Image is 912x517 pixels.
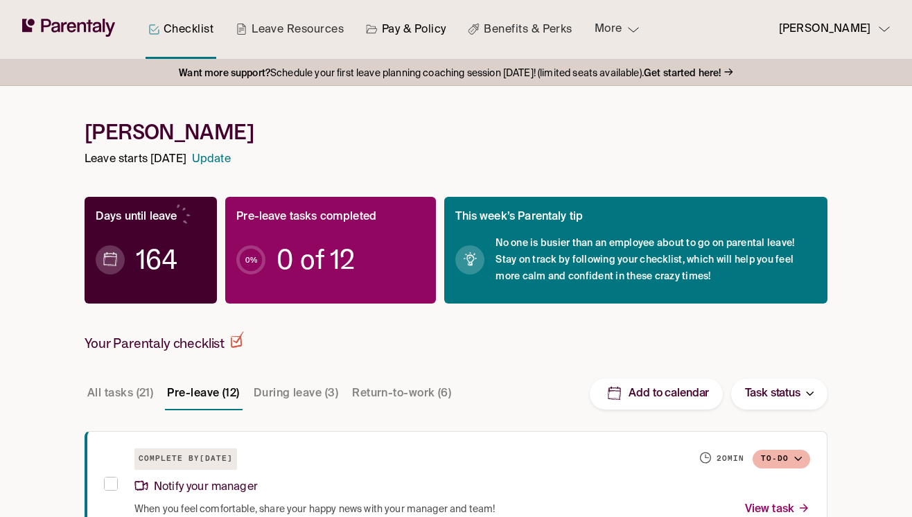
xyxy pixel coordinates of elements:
[745,385,800,403] p: Task status
[164,377,242,410] button: Pre-leave (12)
[629,387,709,401] p: Add to calendar
[779,20,870,39] p: [PERSON_NAME]
[590,378,723,410] button: Add to calendar
[455,208,583,227] p: This week’s Parentaly tip
[85,377,457,410] div: Task stage tabs
[724,63,733,83] p: →
[753,450,810,468] button: To-do
[496,235,816,285] span: No one is busier than an employee about to go on parental leave! Stay on track by following your ...
[136,253,177,267] span: 164
[277,253,355,267] span: 0 of 12
[349,377,454,410] button: Return-to-work (6)
[85,119,827,145] h1: [PERSON_NAME]
[179,64,733,83] a: Want more support?Schedule your first leave planning coaching session [DATE]! (limited seats avai...
[717,453,744,464] h6: 20 min
[644,69,721,78] strong: Get started here!
[134,448,237,470] h6: Complete by [DATE]
[251,377,341,410] button: During leave (3)
[96,208,177,227] p: Days until leave
[134,502,495,516] span: When you feel comfortable, share your happy news with your manager and team!
[192,150,231,169] a: Update
[85,331,244,352] h2: Your Parentaly checklist
[236,208,376,227] p: Pre-leave tasks completed
[179,64,721,83] span: Schedule your first leave planning coaching session [DATE]! (limited seats available).
[179,69,270,78] strong: Want more support?
[85,150,186,169] p: Leave starts [DATE]
[731,378,827,410] button: Task status
[134,478,258,497] p: Notify your manager
[85,377,156,410] button: All tasks (21)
